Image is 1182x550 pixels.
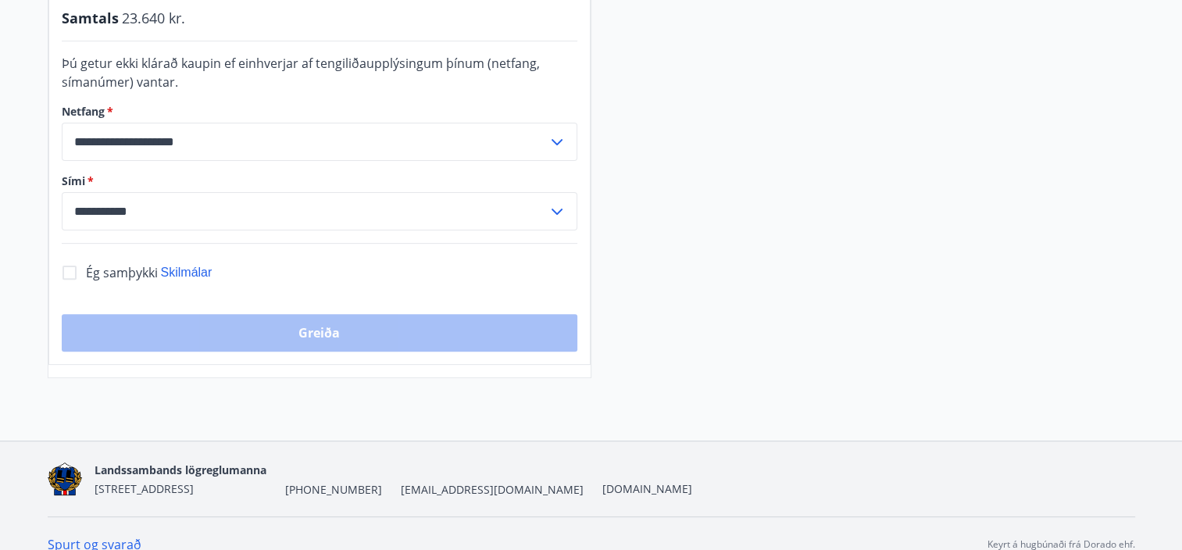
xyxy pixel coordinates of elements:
span: [PHONE_NUMBER] [285,482,382,498]
span: [STREET_ADDRESS] [95,481,194,496]
span: Landssambands lögreglumanna [95,462,266,477]
label: Netfang [62,104,577,120]
span: Þú getur ekki klárað kaupin ef einhverjar af tengiliðaupplýsingum þínum (netfang, símanúmer) vantar. [62,55,540,91]
label: Sími [62,173,577,189]
button: Skilmálar [161,264,212,281]
img: 1cqKbADZNYZ4wXUG0EC2JmCwhQh0Y6EN22Kw4FTY.png [48,462,83,496]
span: Samtals [62,8,119,28]
span: 23.640 kr. [122,8,185,28]
a: [DOMAIN_NAME] [602,481,692,496]
span: Skilmálar [161,266,212,279]
span: [EMAIL_ADDRESS][DOMAIN_NAME] [401,482,584,498]
span: Ég samþykki [86,264,158,281]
